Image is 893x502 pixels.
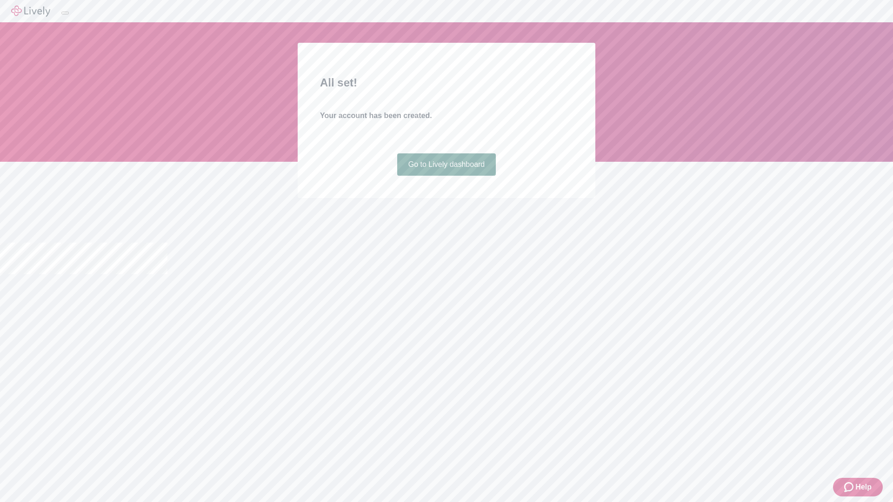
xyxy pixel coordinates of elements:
[320,110,573,121] h4: Your account has been created.
[320,74,573,91] h2: All set!
[855,482,872,493] span: Help
[844,482,855,493] svg: Zendesk support icon
[11,6,50,17] img: Lively
[833,478,883,496] button: Zendesk support iconHelp
[397,153,496,176] a: Go to Lively dashboard
[61,12,69,14] button: Log out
